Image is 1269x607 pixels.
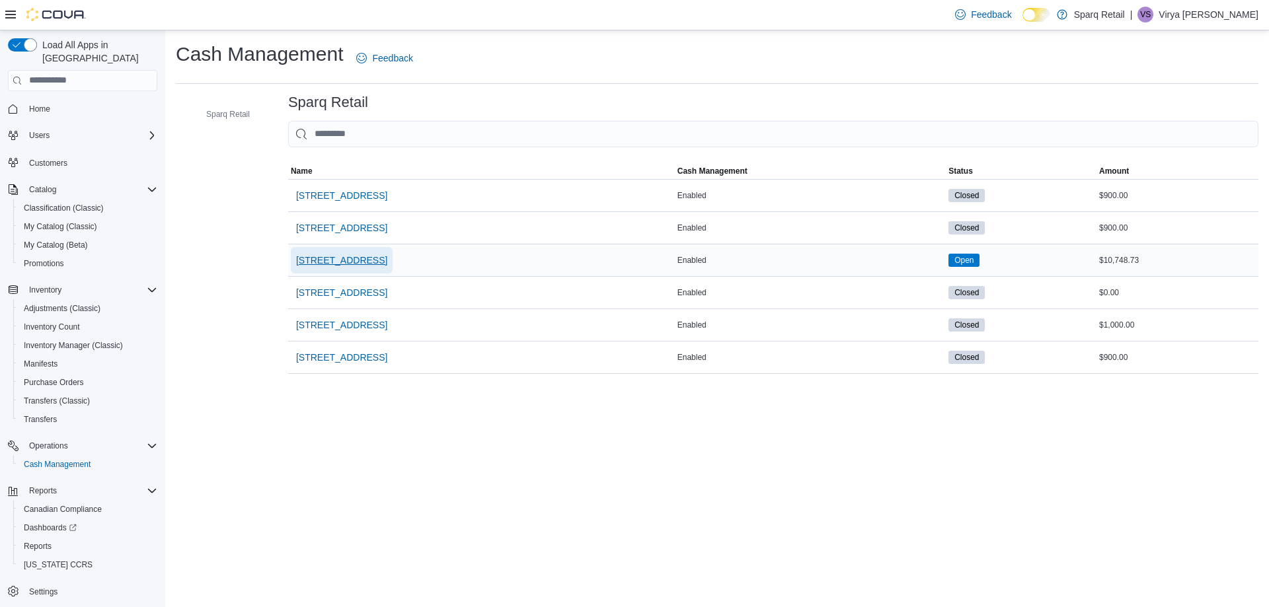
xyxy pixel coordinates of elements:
span: Cash Management [677,166,748,176]
div: Enabled [675,317,946,333]
span: [STREET_ADDRESS] [296,221,387,234]
button: [STREET_ADDRESS] [291,344,393,371]
button: Home [3,99,163,118]
button: Transfers (Classic) [13,392,163,410]
span: [STREET_ADDRESS] [296,351,387,364]
button: Inventory Manager (Classic) [13,336,163,355]
div: Enabled [675,285,946,301]
button: Operations [3,437,163,455]
span: Closed [948,189,985,202]
span: Inventory [24,282,157,298]
span: Open [948,254,980,267]
a: Purchase Orders [19,375,89,390]
div: Enabled [675,349,946,365]
button: Operations [24,438,73,454]
button: Amount [1096,163,1258,179]
button: Canadian Compliance [13,500,163,518]
span: Cash Management [19,456,157,472]
a: Feedback [351,45,418,71]
span: Sparq Retail [206,109,250,120]
button: Catalog [24,182,61,197]
span: [STREET_ADDRESS] [296,189,387,202]
span: Transfers (Classic) [19,393,157,409]
span: Manifests [24,359,58,369]
span: Purchase Orders [24,377,84,388]
span: Reports [24,541,52,552]
span: Closed [954,351,979,363]
span: Closed [954,287,979,299]
div: $1,000.00 [1096,317,1258,333]
span: Closed [948,351,985,364]
span: Name [291,166,313,176]
span: Manifests [19,356,157,372]
span: Adjustments (Classic) [19,301,157,316]
span: Users [24,127,157,143]
p: | [1130,7,1133,22]
a: Customers [24,155,73,171]
button: Cash Management [675,163,946,179]
img: Cova [26,8,86,21]
span: Reports [29,485,57,496]
button: Inventory [24,282,67,298]
a: My Catalog (Classic) [19,219,102,234]
span: Washington CCRS [19,557,157,573]
button: Reports [13,537,163,555]
span: Catalog [29,184,56,195]
span: VS [1140,7,1151,22]
button: Catalog [3,180,163,199]
div: $900.00 [1096,349,1258,365]
span: Purchase Orders [19,375,157,390]
span: Feedback [971,8,1011,21]
span: Amount [1099,166,1129,176]
a: Inventory Manager (Classic) [19,338,128,353]
p: Sparq Retail [1074,7,1125,22]
input: This is a search bar. As you type, the results lower in the page will automatically filter. [288,121,1258,147]
span: My Catalog (Beta) [24,240,88,250]
span: Closed [954,222,979,234]
span: Settings [24,583,157,600]
span: Transfers [24,414,57,425]
span: Closed [948,318,985,332]
span: Customers [29,158,67,168]
span: Reports [19,538,157,554]
h3: Sparq Retail [288,94,368,110]
a: Dashboards [19,520,82,536]
span: Inventory Count [19,319,157,335]
span: Classification (Classic) [19,200,157,216]
button: Promotions [13,254,163,273]
div: $900.00 [1096,220,1258,236]
button: [STREET_ADDRESS] [291,247,393,273]
button: [US_STATE] CCRS [13,555,163,574]
button: Manifests [13,355,163,373]
span: [US_STATE] CCRS [24,559,93,570]
button: Status [946,163,1096,179]
a: Feedback [950,1,1017,28]
button: Inventory [3,281,163,299]
button: My Catalog (Classic) [13,217,163,236]
span: Users [29,130,50,141]
button: [STREET_ADDRESS] [291,312,393,338]
a: Canadian Compliance [19,501,107,517]
span: Operations [24,438,157,454]
span: [STREET_ADDRESS] [296,318,387,332]
div: $0.00 [1096,285,1258,301]
span: Load All Apps in [GEOGRAPHIC_DATA] [37,38,157,65]
button: My Catalog (Beta) [13,236,163,254]
button: Reports [3,482,163,500]
button: Users [24,127,55,143]
span: Home [24,100,157,117]
span: Feedback [372,52,412,65]
span: Closed [948,286,985,299]
span: Status [948,166,973,176]
button: Transfers [13,410,163,429]
div: Virya Shields [1137,7,1153,22]
span: My Catalog (Classic) [24,221,97,232]
button: [STREET_ADDRESS] [291,215,393,241]
button: Sparq Retail [188,106,255,122]
button: [STREET_ADDRESS] [291,182,393,209]
div: $10,748.73 [1096,252,1258,268]
a: [US_STATE] CCRS [19,557,98,573]
a: Transfers [19,411,62,427]
span: [STREET_ADDRESS] [296,254,387,267]
a: Reports [19,538,57,554]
